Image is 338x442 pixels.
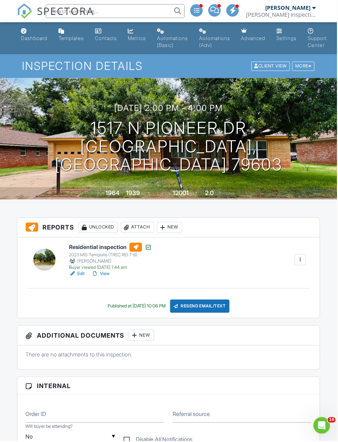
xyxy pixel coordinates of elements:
[115,104,223,113] h3: [DATE] 2:00 pm - 4:00 pm
[173,411,210,419] label: Referral source
[92,271,110,278] a: View
[121,223,155,234] div: Attach
[158,192,172,197] span: Lot Size
[247,11,316,18] div: Morgan Inspection Services
[266,4,311,11] div: [PERSON_NAME]
[18,25,50,45] a: Dashboard
[59,35,84,41] div: Templates
[69,258,152,265] div: [PERSON_NAME]
[79,223,118,234] div: Unlocked
[97,192,105,197] span: Built
[197,25,234,52] a: Automations (Advanced)
[17,378,321,396] h3: Internal
[171,300,230,314] div: Resend Email/Text
[309,35,328,48] div: Support Center
[46,4,185,18] input: Search everything...
[126,25,149,45] a: Metrics
[26,352,313,359] p: There are no attachments to this inspection.
[329,418,337,424] span: 10
[11,119,327,174] h1: 1517 N Pioneer Dr [GEOGRAPHIC_DATA], [GEOGRAPHIC_DATA] 79603
[141,192,151,197] span: sq. ft.
[126,190,140,197] div: 1939
[252,62,291,71] div: Client View
[200,35,231,48] div: Automations (Adv)
[56,25,87,45] a: Templates
[69,253,152,258] div: 2023 MIS Template (TREC REI 7-6)
[129,331,155,342] div: New
[17,218,321,238] h3: Reports
[306,25,331,52] a: Support Center
[206,190,214,197] div: 2.0
[242,35,266,41] div: Advanced
[69,243,152,271] a: Residential inspection 2023 MIS Template (TREC REI 7-6) [PERSON_NAME] Buyer viewed [DATE] 1:44 am
[190,192,199,197] span: sq.ft.
[157,223,183,234] div: New
[215,192,235,197] span: bathrooms
[173,190,189,197] div: 12001
[69,243,152,252] h6: Residential inspection
[95,35,117,41] div: Contacts
[37,3,94,18] span: SPECTORA
[17,3,32,19] img: The Best Home Inspection Software - Spectora
[108,304,166,310] div: Published at [DATE] 10:06 PM
[158,35,189,48] div: Automations (Basic)
[17,9,94,24] a: SPECTORA
[26,411,46,419] label: Order ID
[251,63,292,69] a: Client View
[69,265,152,271] div: Buyer viewed [DATE] 1:44 am
[277,35,298,41] div: Settings
[275,25,300,45] a: Settings
[93,25,120,45] a: Contacts
[239,25,269,45] a: Advanced
[128,35,147,41] div: Metrics
[293,62,316,71] div: More
[69,271,85,278] a: Edit
[22,60,316,72] h1: Inspection Details
[155,25,191,52] a: Automations (Basic)
[21,35,48,41] div: Dashboard
[106,190,120,197] div: 1964
[314,418,331,435] iframe: Intercom live chat
[17,327,321,346] h3: Additional Documents
[26,425,73,431] label: Will buyer be attending?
